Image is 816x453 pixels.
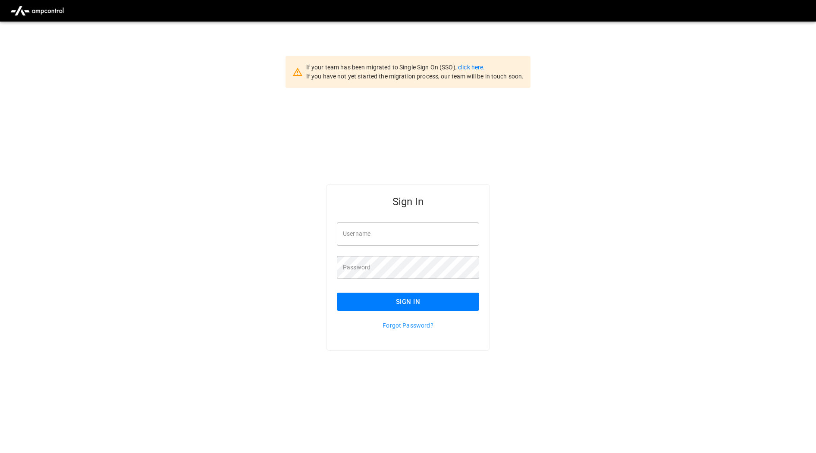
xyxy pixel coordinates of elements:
img: ampcontrol.io logo [7,3,67,19]
span: If your team has been migrated to Single Sign On (SSO), [306,64,458,71]
p: Forgot Password? [337,321,479,330]
a: click here. [458,64,485,71]
span: If you have not yet started the migration process, our team will be in touch soon. [306,73,524,80]
h5: Sign In [337,195,479,209]
button: Sign In [337,293,479,311]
